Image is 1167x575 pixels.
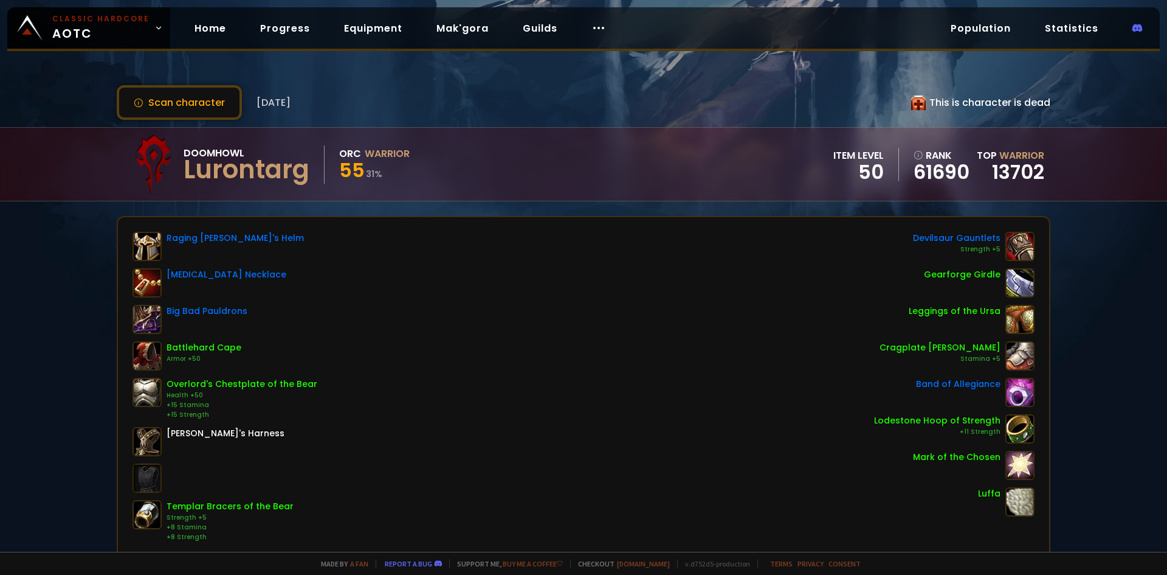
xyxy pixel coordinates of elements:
[677,559,750,568] span: v. d752d5 - production
[52,13,150,24] small: Classic Hardcore
[833,148,884,163] div: item level
[385,559,432,568] a: Report a bug
[1005,305,1034,334] img: item-21316
[909,305,1000,318] div: Leggings of the Ursa
[1005,378,1034,407] img: item-18585
[1005,232,1034,261] img: item-15063
[256,95,291,110] span: [DATE]
[916,378,1000,391] div: Band of Allegiance
[977,148,1044,163] div: Top
[913,232,1000,245] div: Devilsaur Gauntlets
[999,148,1044,162] span: Warrior
[941,16,1021,41] a: Population
[314,559,368,568] span: Made by
[914,148,969,163] div: rank
[503,559,563,568] a: Buy me a coffee
[874,414,1000,427] div: Lodestone Hoop of Strength
[911,95,1050,110] div: This is character is dead
[133,427,162,456] img: item-6125
[133,232,162,261] img: item-7719
[570,559,670,568] span: Checkout
[167,341,241,354] div: Battlehard Cape
[365,146,410,161] div: Warrior
[797,559,824,568] a: Privacy
[133,341,162,371] img: item-11858
[992,158,1044,186] a: 13702
[167,400,317,410] div: +15 Stamina
[617,559,670,568] a: [DOMAIN_NAME]
[167,232,304,245] div: Raging [PERSON_NAME]'s Helm
[133,305,162,334] img: item-9476
[1005,268,1034,298] img: item-15709
[250,16,320,41] a: Progress
[167,500,294,513] div: Templar Bracers of the Bear
[914,163,969,181] a: 61690
[770,559,793,568] a: Terms
[880,341,1000,354] div: Cragplate [PERSON_NAME]
[167,305,247,318] div: Big Bad Pauldrons
[167,410,317,420] div: +15 Strength
[339,156,365,184] span: 55
[334,16,412,41] a: Equipment
[1005,451,1034,480] img: item-17774
[184,161,309,179] div: Lurontarg
[167,523,294,532] div: +8 Stamina
[880,354,1000,364] div: Stamina +5
[1035,16,1108,41] a: Statistics
[133,268,162,298] img: item-10711
[184,145,309,161] div: Doomhowl
[167,513,294,523] div: Strength +5
[167,391,317,400] div: Health +50
[978,487,1000,500] div: Luffa
[52,13,150,43] span: AOTC
[185,16,236,41] a: Home
[350,559,368,568] a: a fan
[167,378,317,391] div: Overlord's Chestplate of the Bear
[167,268,286,281] div: [MEDICAL_DATA] Necklace
[1005,487,1034,517] img: item-19141
[913,245,1000,254] div: Strength +5
[1005,341,1034,371] img: item-11919
[1005,414,1034,444] img: item-11999
[133,378,162,407] img: item-10203
[513,16,567,41] a: Guilds
[167,532,294,542] div: +8 Strength
[828,559,861,568] a: Consent
[167,427,284,440] div: [PERSON_NAME]'s Harness
[924,268,1000,281] div: Gearforge Girdle
[133,500,162,529] img: item-10171
[449,559,563,568] span: Support me,
[833,163,884,181] div: 50
[339,146,361,161] div: Orc
[117,85,242,120] button: Scan character
[913,451,1000,464] div: Mark of the Chosen
[167,354,241,364] div: Armor +50
[7,7,170,49] a: Classic HardcoreAOTC
[366,168,382,180] small: 31 %
[874,427,1000,437] div: +11 Strength
[427,16,498,41] a: Mak'gora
